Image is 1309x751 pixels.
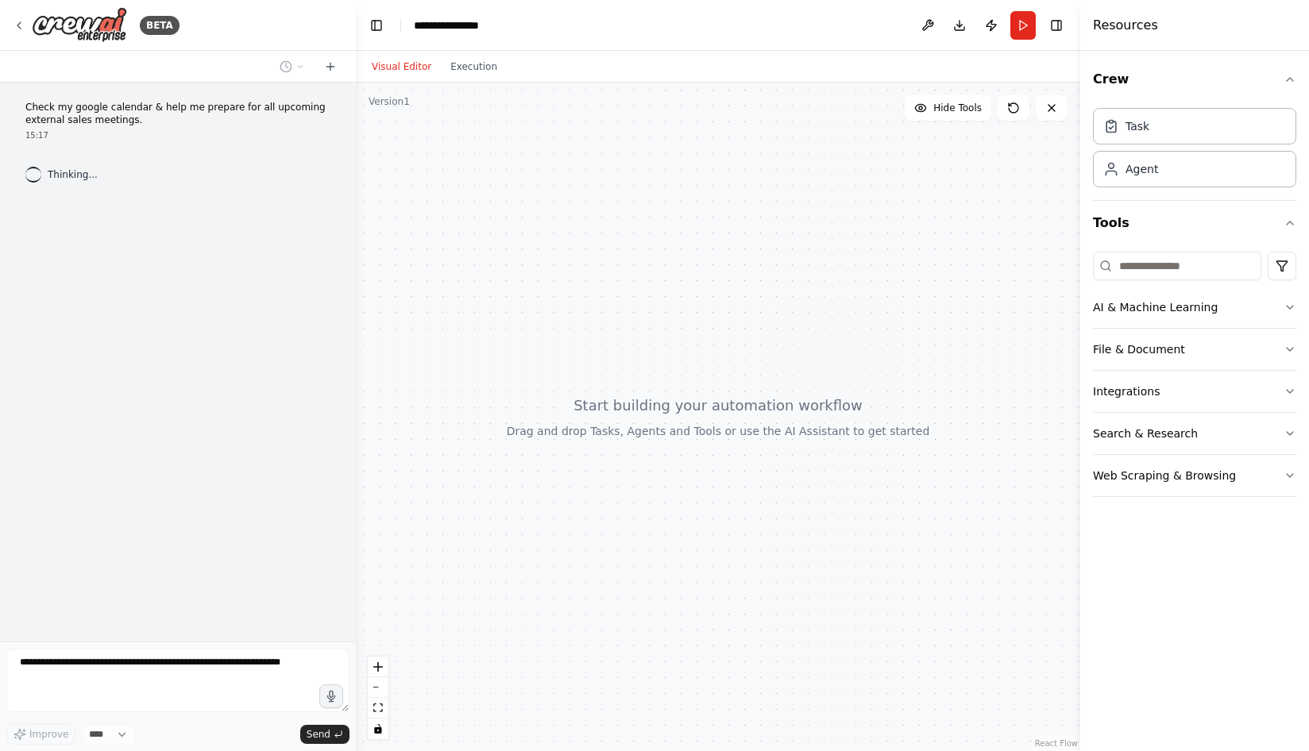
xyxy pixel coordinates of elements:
[32,7,127,43] img: Logo
[25,102,330,126] p: Check my google calendar & help me prepare for all upcoming external sales meetings.
[318,57,343,76] button: Start a new chat
[1045,14,1068,37] button: Hide right sidebar
[1093,371,1296,412] button: Integrations
[25,129,330,141] div: 15:17
[441,57,507,76] button: Execution
[307,728,330,741] span: Send
[1093,455,1296,496] button: Web Scraping & Browsing
[1126,161,1158,177] div: Agent
[1093,413,1296,454] button: Search & Research
[905,95,991,121] button: Hide Tools
[1093,57,1296,102] button: Crew
[362,57,441,76] button: Visual Editor
[1093,245,1296,510] div: Tools
[1035,739,1078,748] a: React Flow attribution
[1093,16,1158,35] h4: Resources
[273,57,311,76] button: Switch to previous chat
[6,724,75,745] button: Improve
[1093,287,1296,328] button: AI & Machine Learning
[48,168,98,181] span: Thinking...
[368,698,388,718] button: fit view
[1093,102,1296,200] div: Crew
[140,16,180,35] div: BETA
[1093,329,1296,370] button: File & Document
[365,14,388,37] button: Hide left sidebar
[300,725,349,744] button: Send
[368,657,388,677] button: zoom in
[368,718,388,739] button: toggle interactivity
[1093,201,1296,245] button: Tools
[368,657,388,739] div: React Flow controls
[29,728,68,741] span: Improve
[1126,118,1149,134] div: Task
[368,677,388,698] button: zoom out
[319,684,343,708] button: Click to speak your automation idea
[369,95,410,108] div: Version 1
[414,17,496,33] nav: breadcrumb
[933,102,982,114] span: Hide Tools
